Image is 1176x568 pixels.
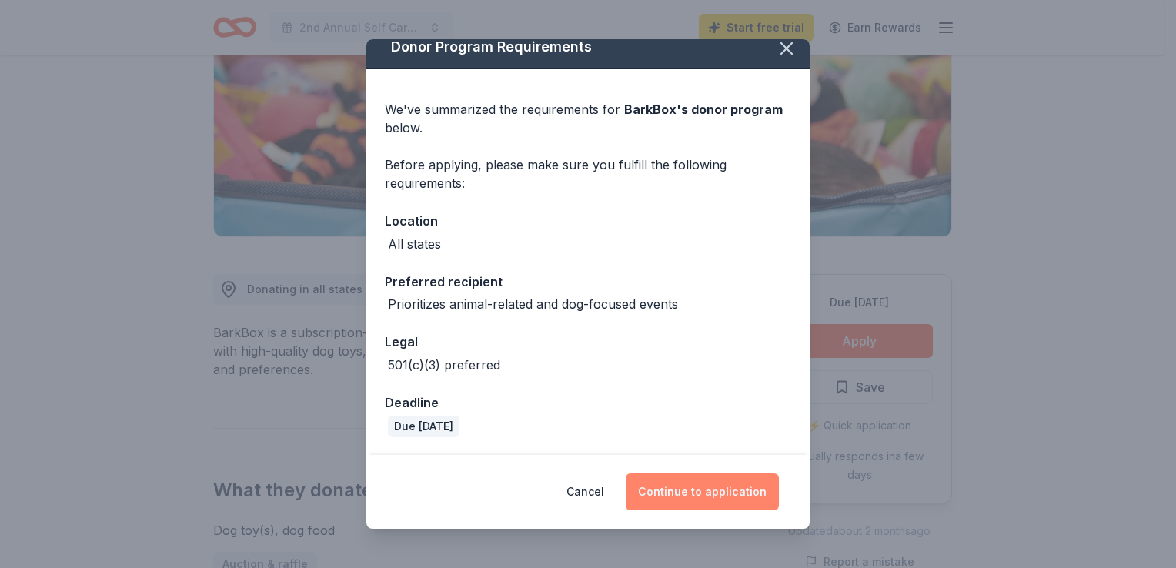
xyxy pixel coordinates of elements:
[566,473,604,510] button: Cancel
[385,272,791,292] div: Preferred recipient
[385,332,791,352] div: Legal
[388,295,678,313] div: Prioritizes animal-related and dog-focused events
[388,235,441,253] div: All states
[385,155,791,192] div: Before applying, please make sure you fulfill the following requirements:
[388,356,500,374] div: 501(c)(3) preferred
[385,211,791,231] div: Location
[388,416,459,437] div: Due [DATE]
[366,25,810,69] div: Donor Program Requirements
[626,473,779,510] button: Continue to application
[385,393,791,413] div: Deadline
[624,102,783,117] span: BarkBox 's donor program
[385,100,791,137] div: We've summarized the requirements for below.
